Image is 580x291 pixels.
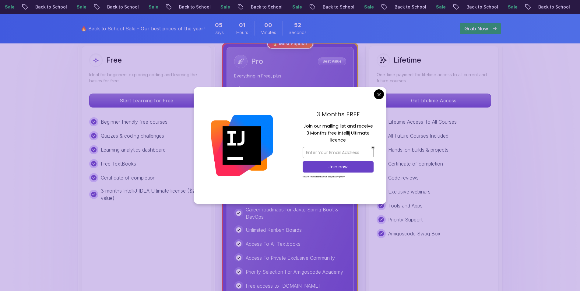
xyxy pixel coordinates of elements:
p: Sale [431,4,450,10]
p: Everything in Free, plus [234,73,346,79]
p: Start Learning for Free [90,94,203,107]
span: Seconds [289,29,307,36]
p: Back to School [533,4,574,10]
p: Back to School [245,4,287,10]
p: One-time payment for lifetime access to all current and future courses. [377,72,491,84]
p: Career roadmaps for Java, Spring Boot & DevOps [246,206,346,221]
a: Get Lifetime Access [377,98,491,104]
p: Quizzes & coding challenges [101,132,164,139]
p: Access To All Textbooks [246,240,301,248]
p: Ideal for beginners exploring coding and learning the basics for free. [89,72,204,84]
p: Unlimited Kanban Boards [246,226,302,234]
p: Back to School [317,4,359,10]
h2: Lifetime [394,55,421,65]
p: Certificate of completion [101,174,156,181]
span: 5 Days [215,21,223,29]
p: Sale [71,4,91,10]
span: 1 Hours [239,21,245,29]
p: Back to School [389,4,431,10]
a: Start Learning for Free [89,98,204,104]
p: Free access to [DOMAIN_NAME] [246,282,320,289]
p: Certificate of completion [388,160,443,167]
p: Free TextBooks [101,160,136,167]
span: 0 Minutes [264,21,272,29]
span: 52 Seconds [294,21,301,29]
h2: Pro [251,56,263,66]
p: Sale [143,4,163,10]
p: Hands-on builds & projects [388,146,448,153]
p: Sale [287,4,306,10]
p: Sale [502,4,522,10]
button: Get Lifetime Access [377,94,491,108]
p: Back to School [30,4,71,10]
p: Get Lifetime Access [377,94,491,107]
p: Sale [215,4,234,10]
p: Sale [359,4,378,10]
p: Access To Private Exclusive Community [246,254,335,262]
p: $ 19.97 / Month [234,86,334,101]
h2: Free [106,55,122,65]
span: Minutes [261,29,276,36]
p: Back to School [174,4,215,10]
p: Tools and Apps [388,202,423,209]
p: All Future Courses Included [388,132,448,139]
p: Lifetime Access To All Courses [388,118,457,125]
p: 3 months IntelliJ IDEA Ultimate license ($249 value) [101,187,204,202]
p: Best Value [319,58,345,64]
p: Back to School [102,4,143,10]
p: Code reviews [388,174,419,181]
span: Days [214,29,224,36]
p: Learning analytics dashboard [101,146,166,153]
p: Back to School [461,4,502,10]
p: Exclusive webinars [388,188,431,195]
button: Start Learning for Free [89,94,204,108]
p: Grab Now [464,25,488,32]
span: Hours [236,29,248,36]
p: Priority Selection For Amigoscode Academy [246,268,343,276]
p: Amigoscode Swag Box [388,230,441,237]
p: Priority Support [388,216,423,223]
p: 🔥 Back to School Sale - Our best prices of the year! [81,25,205,32]
p: Beginner friendly free courses [101,118,167,125]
